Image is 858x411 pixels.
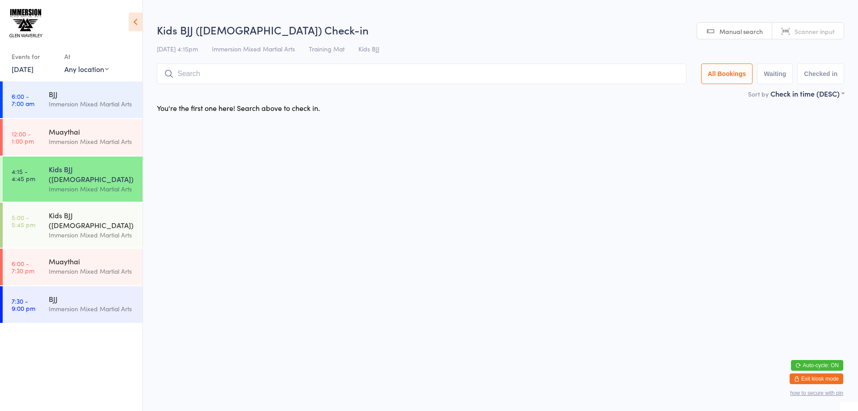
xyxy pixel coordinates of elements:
div: You're the first one here! Search above to check in. [157,103,320,113]
label: Sort by [748,89,769,98]
span: Immersion Mixed Martial Arts [212,44,295,53]
a: 7:30 -9:00 pmBJJImmersion Mixed Martial Arts [3,286,143,323]
a: 6:00 -7:30 pmMuaythaiImmersion Mixed Martial Arts [3,249,143,285]
a: 5:00 -5:45 pmKids BJJ ([DEMOGRAPHIC_DATA])Immersion Mixed Martial Arts [3,203,143,248]
div: Events for [12,49,55,64]
div: Kids BJJ ([DEMOGRAPHIC_DATA]) [49,210,135,230]
div: Immersion Mixed Martial Arts [49,304,135,314]
div: Immersion Mixed Martial Arts [49,136,135,147]
a: 4:15 -4:45 pmKids BJJ ([DEMOGRAPHIC_DATA])Immersion Mixed Martial Arts [3,157,143,202]
span: Kids BJJ [358,44,379,53]
div: Immersion Mixed Martial Arts [49,266,135,276]
time: 6:00 - 7:30 pm [12,260,34,274]
input: Search [157,64,686,84]
span: Manual search [719,27,763,36]
div: BJJ [49,294,135,304]
span: Training Mat [309,44,345,53]
div: At [64,49,109,64]
div: Kids BJJ ([DEMOGRAPHIC_DATA]) [49,164,135,184]
img: Immersion MMA Glen Waverley [9,7,42,40]
a: 12:00 -1:00 pmMuaythaiImmersion Mixed Martial Arts [3,119,143,156]
time: 12:00 - 1:00 pm [12,130,34,144]
time: 6:00 - 7:00 am [12,93,34,107]
button: Waiting [757,64,793,84]
div: Muaythai [49,127,135,136]
h2: Kids BJJ ([DEMOGRAPHIC_DATA]) Check-in [157,22,844,37]
button: Exit kiosk mode [790,373,843,384]
button: Auto-cycle: ON [791,360,843,371]
span: [DATE] 4:15pm [157,44,198,53]
div: Check in time (DESC) [770,89,844,98]
time: 4:15 - 4:45 pm [12,168,35,182]
div: Muaythai [49,256,135,266]
time: 7:30 - 9:00 pm [12,297,35,312]
button: All Bookings [701,64,753,84]
button: how to secure with pin [790,390,843,396]
div: Immersion Mixed Martial Arts [49,99,135,109]
div: BJJ [49,89,135,99]
div: Any location [64,64,109,74]
a: [DATE] [12,64,34,74]
div: Immersion Mixed Martial Arts [49,230,135,240]
time: 5:00 - 5:45 pm [12,214,35,228]
span: Scanner input [795,27,835,36]
button: Checked in [797,64,844,84]
a: 6:00 -7:00 amBJJImmersion Mixed Martial Arts [3,81,143,118]
div: Immersion Mixed Martial Arts [49,184,135,194]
